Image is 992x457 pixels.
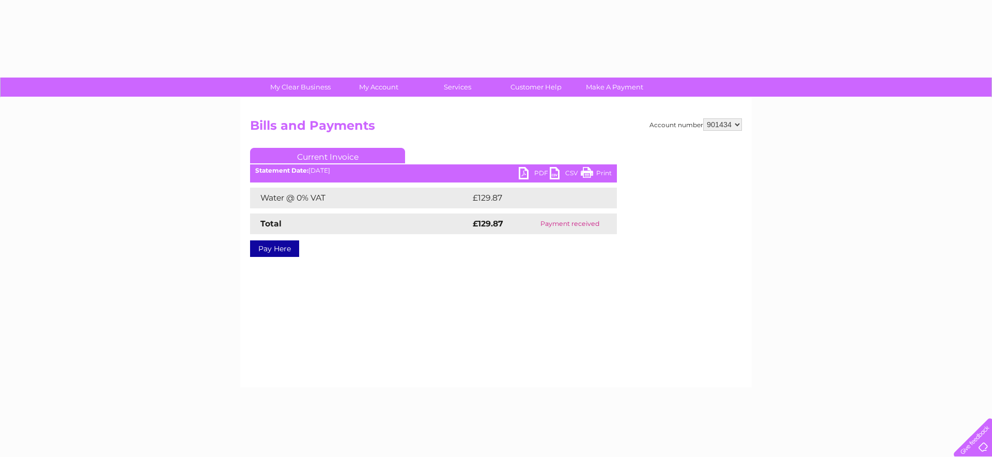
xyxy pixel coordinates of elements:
[250,118,742,138] h2: Bills and Payments
[493,78,579,97] a: Customer Help
[250,240,299,257] a: Pay Here
[470,188,598,208] td: £129.87
[649,118,742,131] div: Account number
[250,148,405,163] a: Current Invoice
[581,167,612,182] a: Print
[260,219,282,229] strong: Total
[415,78,500,97] a: Services
[519,167,550,182] a: PDF
[336,78,422,97] a: My Account
[572,78,657,97] a: Make A Payment
[523,214,617,234] td: Payment received
[250,167,617,174] div: [DATE]
[473,219,503,229] strong: £129.87
[258,78,343,97] a: My Clear Business
[550,167,581,182] a: CSV
[255,166,308,174] b: Statement Date:
[250,188,470,208] td: Water @ 0% VAT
